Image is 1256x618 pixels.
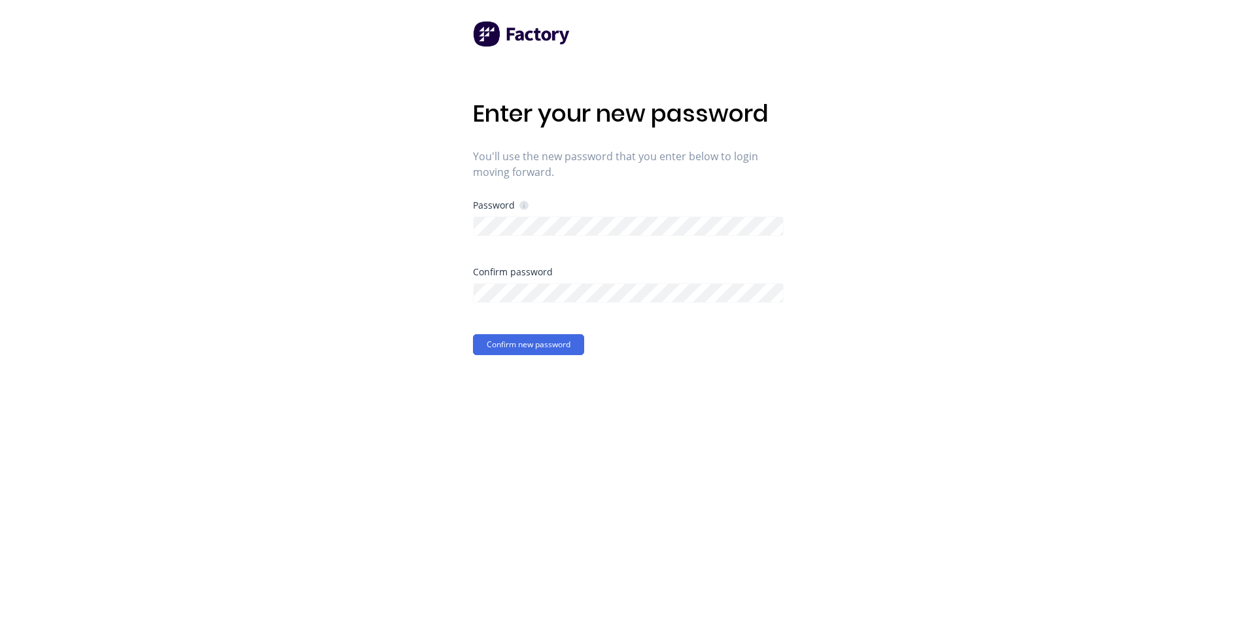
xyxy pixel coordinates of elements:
div: Confirm password [473,267,784,277]
h1: Enter your new password [473,99,784,128]
button: Confirm new password [473,334,584,355]
span: You'll use the new password that you enter below to login moving forward. [473,148,784,180]
div: Password [473,199,529,211]
img: Factory [473,21,571,47]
